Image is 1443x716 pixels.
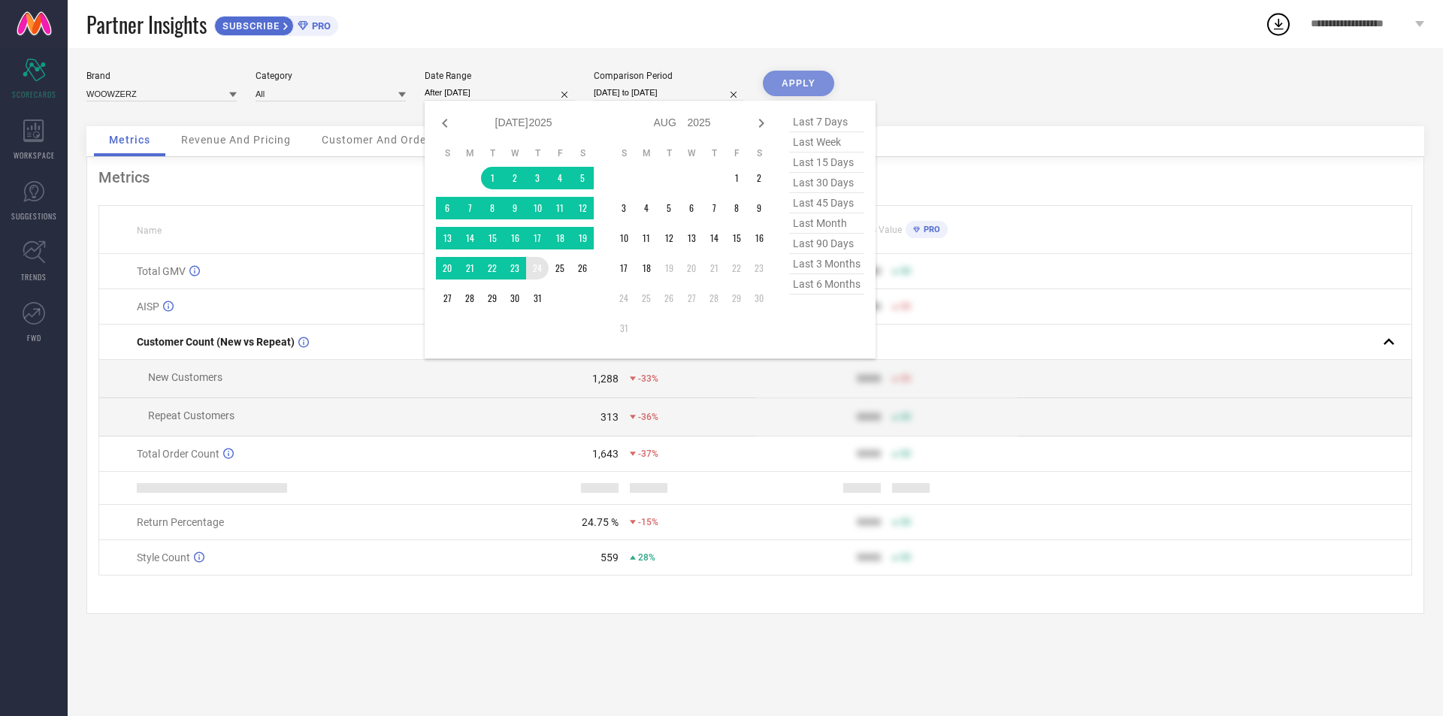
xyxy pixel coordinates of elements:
[256,71,406,81] div: Category
[571,257,594,279] td: Sat Jul 26 2025
[725,167,748,189] td: Fri Aug 01 2025
[181,134,291,146] span: Revenue And Pricing
[789,213,864,234] span: last month
[658,257,680,279] td: Tue Aug 19 2025
[504,147,526,159] th: Wednesday
[436,227,458,249] td: Sun Jul 13 2025
[748,287,770,310] td: Sat Aug 30 2025
[638,449,658,459] span: -37%
[549,257,571,279] td: Fri Jul 25 2025
[900,412,911,422] span: 50
[481,147,504,159] th: Tuesday
[680,197,703,219] td: Wed Aug 06 2025
[137,448,219,460] span: Total Order Count
[658,287,680,310] td: Tue Aug 26 2025
[549,167,571,189] td: Fri Jul 04 2025
[458,197,481,219] td: Mon Jul 07 2025
[458,287,481,310] td: Mon Jul 28 2025
[613,227,635,249] td: Sun Aug 10 2025
[748,227,770,249] td: Sat Aug 16 2025
[900,552,911,563] span: 50
[526,147,549,159] th: Thursday
[725,197,748,219] td: Fri Aug 08 2025
[308,20,331,32] span: PRO
[458,147,481,159] th: Monday
[725,227,748,249] td: Fri Aug 15 2025
[571,227,594,249] td: Sat Jul 19 2025
[526,167,549,189] td: Thu Jul 03 2025
[789,112,864,132] span: last 7 days
[137,551,190,563] span: Style Count
[109,134,150,146] span: Metrics
[571,147,594,159] th: Saturday
[549,227,571,249] td: Fri Jul 18 2025
[613,317,635,340] td: Sun Aug 31 2025
[436,147,458,159] th: Sunday
[86,71,237,81] div: Brand
[680,227,703,249] td: Wed Aug 13 2025
[789,234,864,254] span: last 90 days
[789,254,864,274] span: last 3 months
[703,287,725,310] td: Thu Aug 28 2025
[920,225,940,234] span: PRO
[549,147,571,159] th: Friday
[900,266,911,276] span: 50
[613,147,635,159] th: Sunday
[582,516,619,528] div: 24.75 %
[592,373,619,385] div: 1,288
[703,197,725,219] td: Thu Aug 07 2025
[600,551,619,563] div: 559
[481,227,504,249] td: Tue Jul 15 2025
[86,9,207,40] span: Partner Insights
[635,287,658,310] td: Mon Aug 25 2025
[436,257,458,279] td: Sun Jul 20 2025
[748,197,770,219] td: Sat Aug 09 2025
[638,373,658,384] span: -33%
[137,516,224,528] span: Return Percentage
[857,516,881,528] div: 9999
[214,12,338,36] a: SUBSCRIBEPRO
[481,167,504,189] td: Tue Jul 01 2025
[600,411,619,423] div: 313
[613,287,635,310] td: Sun Aug 24 2025
[789,193,864,213] span: last 45 days
[680,287,703,310] td: Wed Aug 27 2025
[635,227,658,249] td: Mon Aug 11 2025
[137,225,162,236] span: Name
[638,552,655,563] span: 28%
[725,287,748,310] td: Fri Aug 29 2025
[789,274,864,295] span: last 6 months
[526,287,549,310] td: Thu Jul 31 2025
[436,114,454,132] div: Previous month
[857,373,881,385] div: 9999
[748,147,770,159] th: Saturday
[425,85,575,101] input: Select date range
[215,20,283,32] span: SUBSCRIBE
[27,332,41,343] span: FWD
[857,551,881,563] div: 9999
[481,197,504,219] td: Tue Jul 08 2025
[725,257,748,279] td: Fri Aug 22 2025
[658,197,680,219] td: Tue Aug 05 2025
[425,71,575,81] div: Date Range
[680,257,703,279] td: Wed Aug 20 2025
[594,71,744,81] div: Comparison Period
[436,197,458,219] td: Sun Jul 06 2025
[137,265,186,277] span: Total GMV
[658,227,680,249] td: Tue Aug 12 2025
[857,448,881,460] div: 9999
[703,227,725,249] td: Thu Aug 14 2025
[1265,11,1292,38] div: Open download list
[11,210,57,222] span: SUGGESTIONS
[900,373,911,384] span: 50
[613,197,635,219] td: Sun Aug 03 2025
[571,197,594,219] td: Sat Jul 12 2025
[504,167,526,189] td: Wed Jul 02 2025
[481,257,504,279] td: Tue Jul 22 2025
[481,287,504,310] td: Tue Jul 29 2025
[504,227,526,249] td: Wed Jul 16 2025
[900,449,911,459] span: 50
[725,147,748,159] th: Friday
[635,147,658,159] th: Monday
[21,271,47,282] span: TRENDS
